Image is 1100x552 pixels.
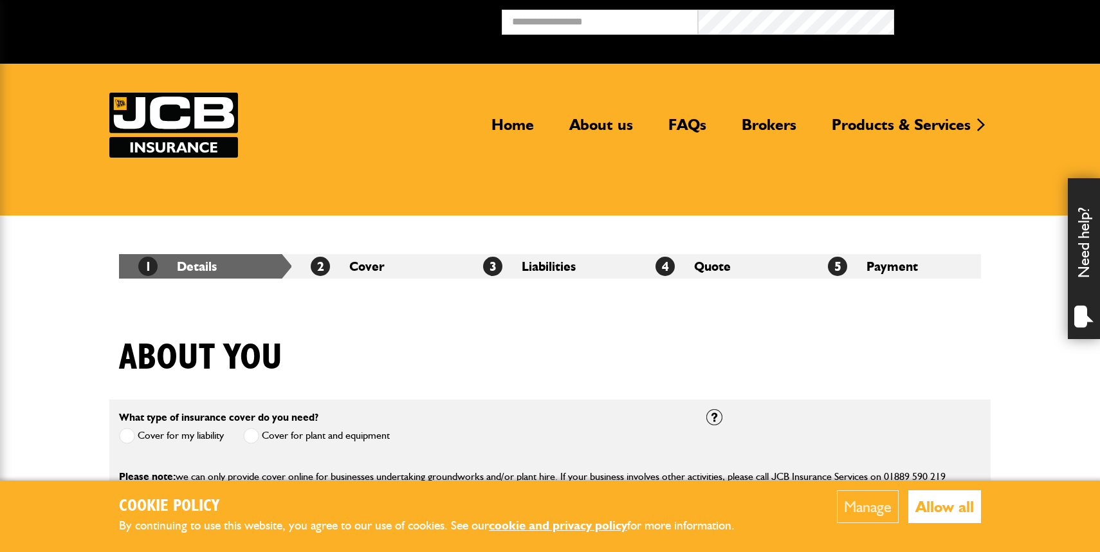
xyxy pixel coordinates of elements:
[119,470,176,483] span: Please note:
[119,336,282,380] h1: About you
[837,490,899,523] button: Manage
[908,490,981,523] button: Allow all
[894,10,1090,30] button: Broker Login
[119,412,318,423] label: What type of insurance cover do you need?
[109,93,238,158] a: JCB Insurance Services
[732,115,806,145] a: Brokers
[109,93,238,158] img: JCB Insurance Services logo
[636,254,809,279] li: Quote
[311,257,330,276] span: 2
[482,115,544,145] a: Home
[809,254,981,279] li: Payment
[828,257,847,276] span: 5
[138,257,158,276] span: 1
[119,497,756,517] h2: Cookie Policy
[822,115,980,145] a: Products & Services
[291,254,464,279] li: Cover
[119,254,291,279] li: Details
[659,115,716,145] a: FAQs
[1068,178,1100,339] div: Need help?
[655,257,675,276] span: 4
[489,518,627,533] a: cookie and privacy policy
[119,428,224,444] label: Cover for my liability
[483,257,502,276] span: 3
[119,516,756,536] p: By continuing to use this website, you agree to our use of cookies. See our for more information.
[119,468,981,485] p: we can only provide cover online for businesses undertaking groundworks and/or plant hire. If you...
[243,428,390,444] label: Cover for plant and equipment
[464,254,636,279] li: Liabilities
[560,115,643,145] a: About us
